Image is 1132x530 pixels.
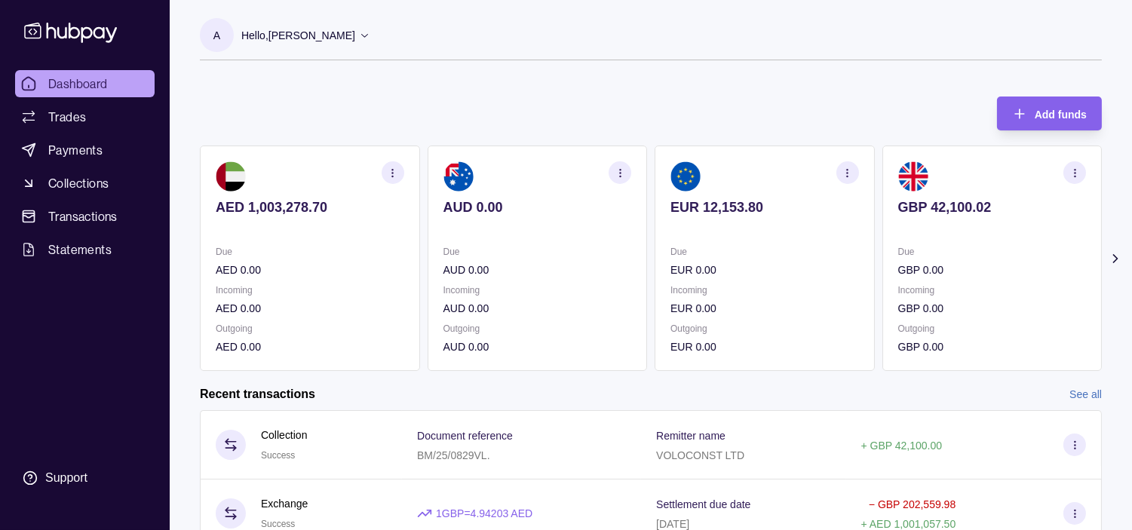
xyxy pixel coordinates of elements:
p: Outgoing [670,320,859,337]
p: EUR 0.00 [670,339,859,355]
p: + AED 1,001,057.50 [861,518,956,530]
p: Due [216,244,404,260]
span: Add funds [1035,109,1087,121]
p: Collection [261,427,307,443]
a: See all [1069,386,1102,403]
a: Dashboard [15,70,155,97]
a: Collections [15,170,155,197]
p: Settlement due date [656,498,750,510]
p: + GBP 42,100.00 [861,440,943,452]
p: GBP 0.00 [898,339,1087,355]
p: Document reference [417,430,513,442]
p: GBP 42,100.02 [898,199,1087,216]
p: Remitter name [656,430,726,442]
p: AED 0.00 [216,300,404,317]
p: Incoming [898,282,1087,299]
p: GBP 0.00 [898,300,1087,317]
p: VOLOCONST LTD [656,449,744,461]
p: BM/25/0829VL. [417,449,490,461]
p: AED 0.00 [216,339,404,355]
p: AED 0.00 [216,262,404,278]
span: Statements [48,240,112,259]
a: Support [15,462,155,494]
p: Outgoing [898,320,1087,337]
p: AUD 0.00 [443,339,632,355]
p: AUD 0.00 [443,262,632,278]
p: Incoming [443,282,632,299]
p: Exchange [261,495,308,512]
p: AUD 0.00 [443,300,632,317]
p: Outgoing [443,320,632,337]
span: Success [261,450,295,461]
p: EUR 0.00 [670,300,859,317]
a: Statements [15,236,155,263]
span: Trades [48,108,86,126]
h2: Recent transactions [200,386,315,403]
p: Due [898,244,1087,260]
p: AUD 0.00 [443,199,632,216]
img: au [443,161,474,191]
p: [DATE] [656,518,689,530]
span: Success [261,519,295,529]
p: EUR 12,153.80 [670,199,859,216]
p: AED 1,003,278.70 [216,199,404,216]
img: ae [216,161,246,191]
span: Collections [48,174,109,192]
p: Hello, [PERSON_NAME] [241,27,355,44]
span: Transactions [48,207,118,225]
a: Payments [15,136,155,164]
p: Due [670,244,859,260]
span: Dashboard [48,75,108,93]
p: GBP 0.00 [898,262,1087,278]
p: − GBP 202,559.98 [869,498,956,510]
div: Support [45,470,87,486]
span: Payments [48,141,103,159]
img: eu [670,161,701,191]
p: Incoming [216,282,404,299]
a: Trades [15,103,155,130]
p: A [213,27,220,44]
img: gb [898,161,928,191]
button: Add funds [997,97,1102,130]
p: Incoming [670,282,859,299]
a: Transactions [15,203,155,230]
p: Due [443,244,632,260]
p: EUR 0.00 [670,262,859,278]
p: Outgoing [216,320,404,337]
p: 1 GBP = 4.94203 AED [436,505,532,522]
